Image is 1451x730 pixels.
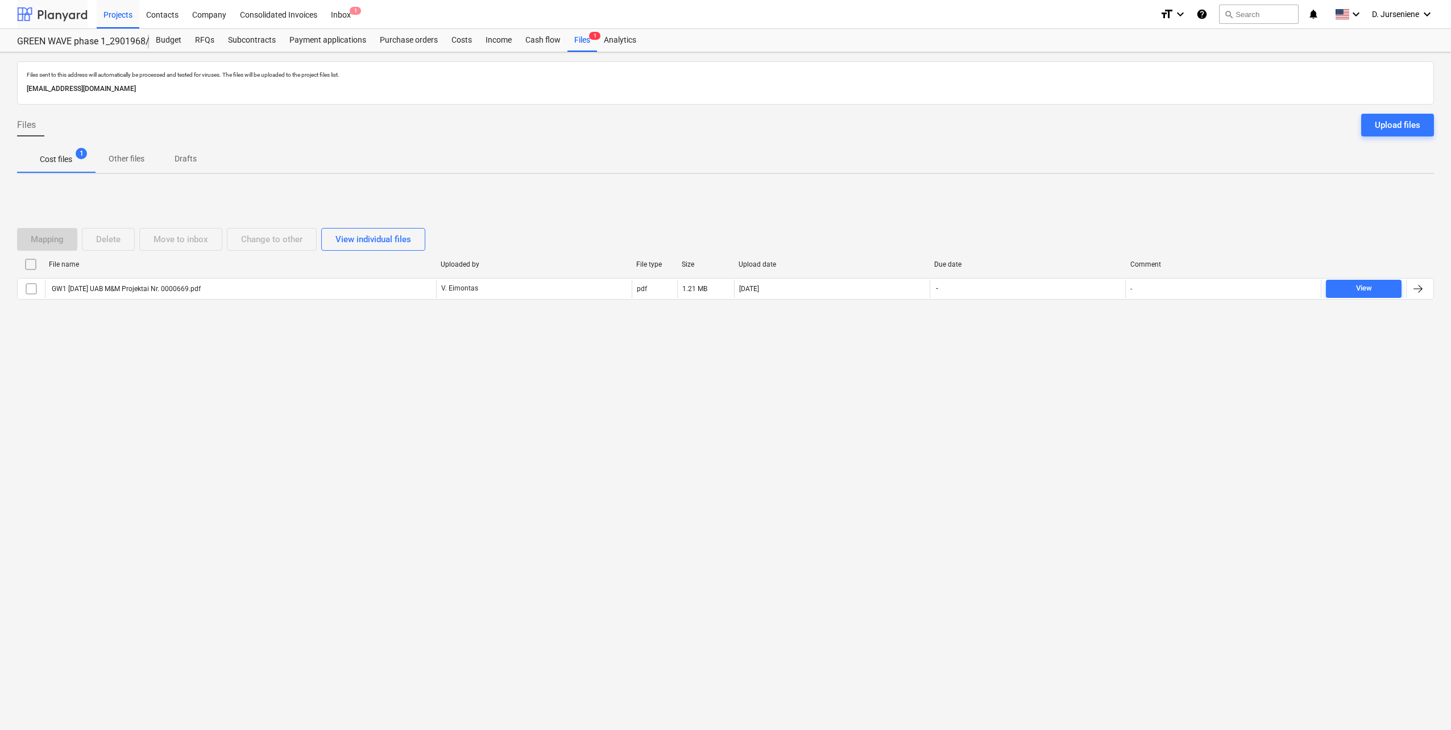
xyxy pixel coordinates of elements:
p: [EMAIL_ADDRESS][DOMAIN_NAME] [27,83,1424,95]
p: Drafts [172,153,199,165]
i: format_size [1160,7,1174,21]
i: Knowledge base [1196,7,1208,21]
button: Upload files [1361,114,1434,136]
div: - [1130,285,1132,293]
div: pdf [637,285,647,293]
div: Uploaded by [441,260,627,268]
div: GREEN WAVE phase 1_2901968/2901969/2901972 [17,36,135,48]
div: 1.21 MB [682,285,707,293]
button: Search [1219,5,1299,24]
div: Due date [934,260,1121,268]
p: Files sent to this address will automatically be processed and tested for viruses. The files will... [27,71,1424,78]
a: Analytics [597,29,643,52]
button: View [1326,280,1402,298]
a: Payment applications [283,29,373,52]
span: Files [17,118,36,132]
i: keyboard_arrow_down [1420,7,1434,21]
span: 1 [589,32,600,40]
a: Costs [445,29,479,52]
div: View individual files [335,232,411,247]
a: Income [479,29,519,52]
a: RFQs [188,29,221,52]
p: Other files [109,153,144,165]
div: Comment [1130,260,1317,268]
span: 1 [76,148,87,159]
div: [DATE] [739,285,759,293]
span: D. Jurseniene [1372,10,1419,19]
div: Size [682,260,729,268]
span: - [935,284,939,293]
a: Subcontracts [221,29,283,52]
span: search [1224,10,1233,19]
a: Cash flow [519,29,567,52]
div: Upload files [1375,118,1420,132]
i: keyboard_arrow_down [1349,7,1363,21]
a: Purchase orders [373,29,445,52]
div: Files [567,29,597,52]
div: Upload date [739,260,925,268]
p: V. Eimontas [441,284,478,293]
span: 1 [350,7,361,15]
div: View [1356,282,1372,295]
a: Files1 [567,29,597,52]
p: Cost files [40,154,72,165]
iframe: Chat Widget [1394,675,1451,730]
i: notifications [1308,7,1319,21]
i: keyboard_arrow_down [1174,7,1187,21]
div: File name [49,260,432,268]
div: File type [636,260,673,268]
div: GW1 [DATE] UAB M&M Projektai Nr. 0000669.pdf [50,285,201,293]
button: View individual files [321,228,425,251]
a: Budget [149,29,188,52]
